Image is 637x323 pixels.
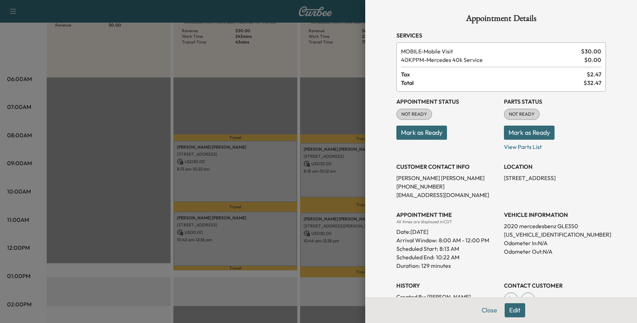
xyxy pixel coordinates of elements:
p: 8:13 AM [440,244,459,253]
span: $ 30.00 [581,47,601,56]
button: Mark as Ready [396,126,447,140]
h3: VEHICLE INFORMATION [504,210,606,219]
h3: CUSTOMER CONTACT INFO [396,162,498,171]
h3: CONTACT CUSTOMER [504,281,606,290]
button: Edit [505,303,525,317]
span: Mercedes 40k Service [401,56,581,64]
span: $ 2.47 [587,70,601,79]
p: [PHONE_NUMBER] [396,182,498,191]
p: Duration: 129 minutes [396,261,498,270]
p: [US_VEHICLE_IDENTIFICATION_NUMBER] [504,230,606,239]
h3: APPOINTMENT TIME [396,210,498,219]
h3: Appointment Status [396,97,498,106]
h3: Services [396,31,606,40]
p: Scheduled Start: [396,244,438,253]
span: NOT READY [505,111,539,118]
p: Odometer Out: N/A [504,247,606,256]
p: [EMAIL_ADDRESS][DOMAIN_NAME] [396,191,498,199]
div: Date: [DATE] [396,225,498,236]
p: [PERSON_NAME] [PERSON_NAME] [396,174,498,182]
h1: Appointment Details [396,14,606,25]
p: 10:22 AM [436,253,459,261]
h3: Parts Status [504,97,606,106]
button: Mark as Ready [504,126,555,140]
h3: LOCATION [504,162,606,171]
p: 2020 mercedesbenz GLE350 [504,222,606,230]
span: NOT READY [397,111,431,118]
p: View Parts List [504,140,606,151]
p: Arrival Window: [396,236,498,244]
h3: History [396,281,498,290]
span: $ 0.00 [584,56,601,64]
span: Tax [401,70,587,79]
p: Scheduled End: [396,253,435,261]
div: All times are displayed in CDT [396,219,498,225]
p: [STREET_ADDRESS] [504,174,606,182]
button: Close [477,303,502,317]
span: Total [401,79,584,87]
p: Created By : [PERSON_NAME] [396,293,498,301]
span: $ 32.47 [584,79,601,87]
span: Mobile Visit [401,47,578,56]
p: Odometer In: N/A [504,239,606,247]
span: 8:00 AM - 12:00 PM [439,236,489,244]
